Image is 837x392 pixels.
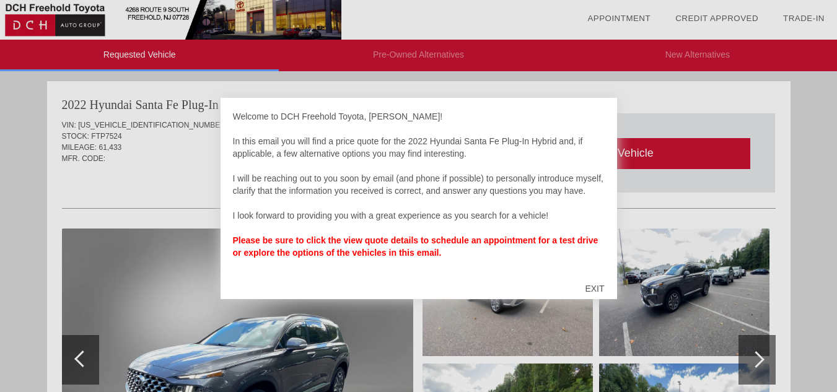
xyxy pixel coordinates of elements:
a: Credit Approved [675,14,758,23]
a: Appointment [587,14,651,23]
div: Welcome to DCH Freehold Toyota, [PERSON_NAME]! In this email you will find a price quote for the ... [233,110,605,271]
b: Please be sure to click the view quote details to schedule an appointment for a test drive or exp... [233,235,598,258]
a: Trade-In [783,14,825,23]
div: EXIT [572,270,616,307]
